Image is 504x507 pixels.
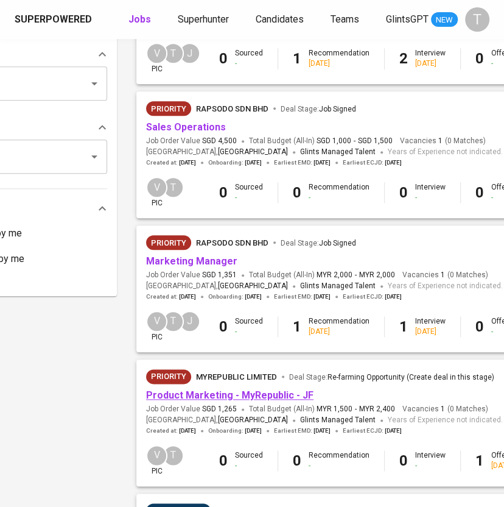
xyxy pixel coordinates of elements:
div: Interview [415,316,446,337]
a: Marketing Manager [146,255,237,267]
span: Rapsodo Sdn Bhd [196,238,268,247]
b: 0 [475,50,484,67]
b: 1 [475,452,484,469]
span: Teams [331,13,359,25]
span: [DATE] [245,427,262,435]
div: T [163,177,184,198]
b: 0 [399,452,408,469]
a: Product Marketing - MyRepublic - JF [146,389,313,401]
span: [GEOGRAPHIC_DATA] , [146,414,288,427]
div: Recommendation [309,316,369,337]
span: Job Signed [319,239,356,247]
div: Interview [415,450,446,471]
div: [DATE] [309,327,369,337]
div: T [163,43,184,64]
div: - [415,461,446,471]
span: Created at : [146,158,196,167]
span: [GEOGRAPHIC_DATA] , [146,146,288,158]
div: T [163,445,184,466]
div: pic [146,311,167,342]
span: [DATE] [245,292,262,301]
span: MyRepublic Limited [196,372,277,381]
span: SGD 1,500 [358,136,393,146]
span: [DATE] [179,427,196,435]
b: 0 [219,50,228,67]
span: Onboarding : [208,158,262,167]
span: [DATE] [313,427,331,435]
span: Job Order Value [146,270,237,280]
span: 1 [439,404,445,414]
span: [GEOGRAPHIC_DATA] , [146,280,288,292]
div: pic [146,445,167,477]
div: [DATE] [309,58,369,69]
div: Sourced [235,316,263,337]
a: Superhunter [178,12,231,27]
span: Created at : [146,292,196,301]
span: 1 [439,270,445,280]
div: Sourced [235,182,263,203]
b: 0 [219,452,228,469]
div: V [146,311,167,332]
b: Jobs [128,13,151,25]
span: Earliest EMD : [274,427,331,435]
span: Earliest EMD : [274,292,331,301]
a: Jobs [128,12,153,27]
div: New Job received from Demand Team [146,235,191,250]
span: - [354,136,355,146]
span: Total Budget (All-In) [249,404,395,414]
span: [DATE] [385,292,402,301]
span: Years of Experience not indicated. [388,414,503,427]
a: Teams [331,12,362,27]
div: [DATE] [415,327,446,337]
div: V [146,43,167,64]
span: [DATE] [385,158,402,167]
span: 1 [436,136,443,146]
span: Years of Experience not indicated. [388,146,503,158]
div: pic [146,43,167,74]
div: New Job received from Demand Team [146,101,191,116]
span: GlintsGPT [386,13,429,25]
span: [DATE] [313,158,331,167]
span: Earliest EMD : [274,158,331,167]
div: pic [146,177,167,208]
div: Recommendation [309,450,369,471]
span: [DATE] [179,158,196,167]
span: Years of Experience not indicated. [388,280,503,292]
div: Sourced [235,450,263,471]
div: - [415,193,446,203]
span: [DATE] [245,158,262,167]
button: Open [86,148,103,165]
div: Sourced [235,48,263,69]
span: Onboarding : [208,427,262,435]
span: SGD 4,500 [202,136,237,146]
div: Interview [415,48,446,69]
span: MYR 2,000 [359,270,395,280]
b: 0 [475,318,484,335]
span: [DATE] [179,292,196,301]
a: GlintsGPT NEW [386,12,458,27]
span: Job Order Value [146,136,237,146]
b: 1 [399,318,408,335]
b: 0 [293,452,301,469]
span: Vacancies ( 0 Matches ) [400,136,486,146]
span: Job Signed [319,105,356,113]
a: Superpowered [15,13,94,27]
span: SGD 1,000 [317,136,351,146]
div: - [235,461,263,471]
span: [GEOGRAPHIC_DATA] [218,146,288,158]
span: Priority [146,370,191,383]
span: [GEOGRAPHIC_DATA] [218,280,288,292]
b: 0 [293,184,301,201]
span: Earliest ECJD : [343,292,402,301]
span: Created at : [146,427,196,435]
div: - [235,58,263,69]
span: MYR 2,400 [359,404,395,414]
div: Superpowered [15,13,92,27]
a: Sales Operations [146,121,226,133]
b: 0 [399,184,408,201]
span: Total Budget (All-In) [249,270,395,280]
div: Recommendation [309,182,369,203]
span: [DATE] [313,292,331,301]
span: Rapsodo Sdn Bhd [196,104,268,113]
span: Glints Managed Talent [300,147,376,156]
